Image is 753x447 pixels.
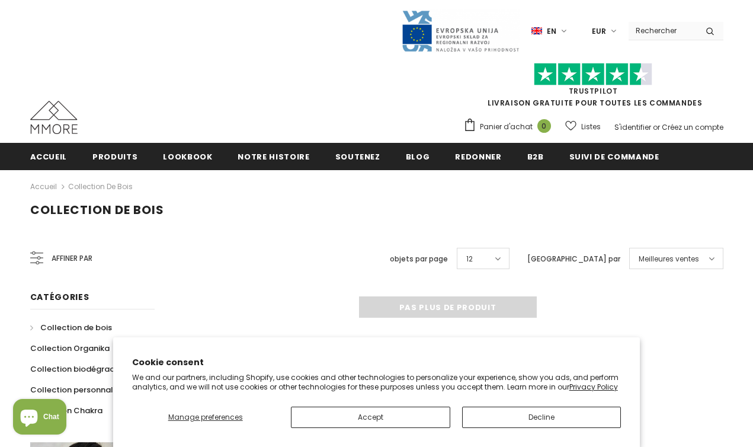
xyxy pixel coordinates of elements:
span: Collection Organika [30,343,110,354]
a: Listes [565,116,601,137]
span: Affiner par [52,252,92,265]
a: Collection de bois [68,181,133,191]
a: Produits [92,143,137,170]
a: Suivi de commande [569,143,659,170]
label: [GEOGRAPHIC_DATA] par [527,253,620,265]
a: Redonner [455,143,501,170]
button: Decline [462,407,621,428]
span: Produits [92,151,137,162]
span: 0 [537,119,551,133]
a: Collection personnalisée [30,379,129,400]
inbox-online-store-chat: Shopify online store chat [9,399,70,438]
span: Collection de bois [30,202,164,218]
a: Collection de bois [30,317,112,338]
span: Panier d'achat [480,121,533,133]
span: or [653,122,660,132]
span: en [547,25,556,37]
a: S'identifier [614,122,651,132]
span: Collection personnalisée [30,384,129,395]
img: Javni Razpis [401,9,520,53]
a: Blog [406,143,430,170]
a: Accueil [30,143,68,170]
a: TrustPilot [569,86,618,96]
img: Cas MMORE [30,101,78,134]
a: Lookbook [163,143,212,170]
a: Collection Organika [30,338,110,359]
span: soutenez [335,151,380,162]
a: soutenez [335,143,380,170]
button: Manage preferences [132,407,279,428]
span: Collection de bois [40,322,112,333]
img: Faites confiance aux étoiles pilotes [534,63,652,86]
a: B2B [527,143,544,170]
input: Search Site [629,22,697,39]
p: We and our partners, including Shopify, use cookies and other technologies to personalize your ex... [132,373,621,391]
span: Accueil [30,151,68,162]
span: B2B [527,151,544,162]
span: Lookbook [163,151,212,162]
span: EUR [592,25,606,37]
span: Redonner [455,151,501,162]
span: Collection biodégradable [30,363,133,375]
a: Javni Razpis [401,25,520,36]
a: Notre histoire [238,143,309,170]
label: objets par page [390,253,448,265]
span: Notre histoire [238,151,309,162]
a: Panier d'achat 0 [463,118,557,136]
a: Accueil [30,180,57,194]
a: Privacy Policy [569,382,618,392]
span: Listes [581,121,601,133]
span: Meilleures ventes [639,253,699,265]
h2: Cookie consent [132,356,621,369]
span: Suivi de commande [569,151,659,162]
span: Manage preferences [168,412,243,422]
span: 12 [466,253,473,265]
span: Catégories [30,291,89,303]
span: Blog [406,151,430,162]
span: LIVRAISON GRATUITE POUR TOUTES LES COMMANDES [463,68,723,108]
a: Collection biodégradable [30,359,133,379]
button: Accept [291,407,450,428]
a: Créez un compte [662,122,723,132]
img: i-lang-1.png [531,26,542,36]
